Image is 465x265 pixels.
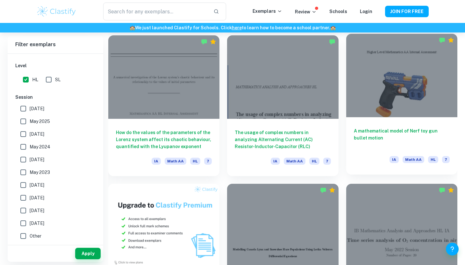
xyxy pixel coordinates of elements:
[30,233,41,240] span: Other
[210,39,216,45] div: Premium
[204,158,212,165] span: 7
[190,158,200,165] span: HL
[30,143,50,150] span: May 2024
[309,158,319,165] span: HL
[390,156,399,163] span: IA
[201,39,207,45] img: Marked
[232,25,242,30] a: here
[354,127,450,148] h6: A mathematical model of Nerf toy gun bullet motion
[75,248,101,259] button: Apply
[329,39,335,45] img: Marked
[1,24,464,31] h6: We just launched Clastify for Schools. Click to learn how to become a school partner.
[360,9,372,14] a: Login
[439,187,445,193] img: Marked
[448,37,454,43] div: Premium
[323,158,331,165] span: 7
[15,94,96,101] h6: Session
[36,5,77,18] img: Clastify logo
[295,8,317,15] p: Review
[130,25,135,30] span: 🏫
[403,156,424,163] span: Math AA
[152,158,161,165] span: IA
[30,131,44,138] span: [DATE]
[448,187,454,193] div: Premium
[30,169,50,176] span: May 2023
[30,207,44,214] span: [DATE]
[55,76,61,83] span: SL
[446,243,459,255] button: Help and Feedback
[329,187,335,193] div: Premium
[442,156,450,163] span: 7
[439,37,445,43] img: Marked
[8,36,103,54] h6: Filter exemplars
[235,129,331,150] h6: The usage of complex numbers in analyzing Alternating Current (AC) Resistor-Inductor-Capacitor (RLC)
[103,3,208,20] input: Search for any exemplars...
[329,9,347,14] a: Schools
[30,220,44,227] span: [DATE]
[346,35,457,176] a: A mathematical model of Nerf toy gun bullet motionIAMath AAHL7
[15,62,96,69] h6: Level
[385,6,429,17] button: JOIN FOR FREE
[165,158,186,165] span: Math AA
[271,158,280,165] span: IA
[108,35,219,176] a: How do the values of the parameters of the Lorenz system affect its chaotic behaviour, quantified...
[32,76,38,83] span: HL
[116,129,212,150] h6: How do the values of the parameters of the Lorenz system affect its chaotic behaviour, quantified...
[30,105,44,112] span: [DATE]
[30,118,50,125] span: May 2025
[330,25,336,30] span: 🏫
[320,187,326,193] img: Marked
[227,35,338,176] a: The usage of complex numbers in analyzing Alternating Current (AC) Resistor-Inductor-Capacitor (R...
[253,8,282,15] p: Exemplars
[428,156,438,163] span: HL
[30,182,44,189] span: [DATE]
[30,156,44,163] span: [DATE]
[30,194,44,201] span: [DATE]
[284,158,305,165] span: Math AA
